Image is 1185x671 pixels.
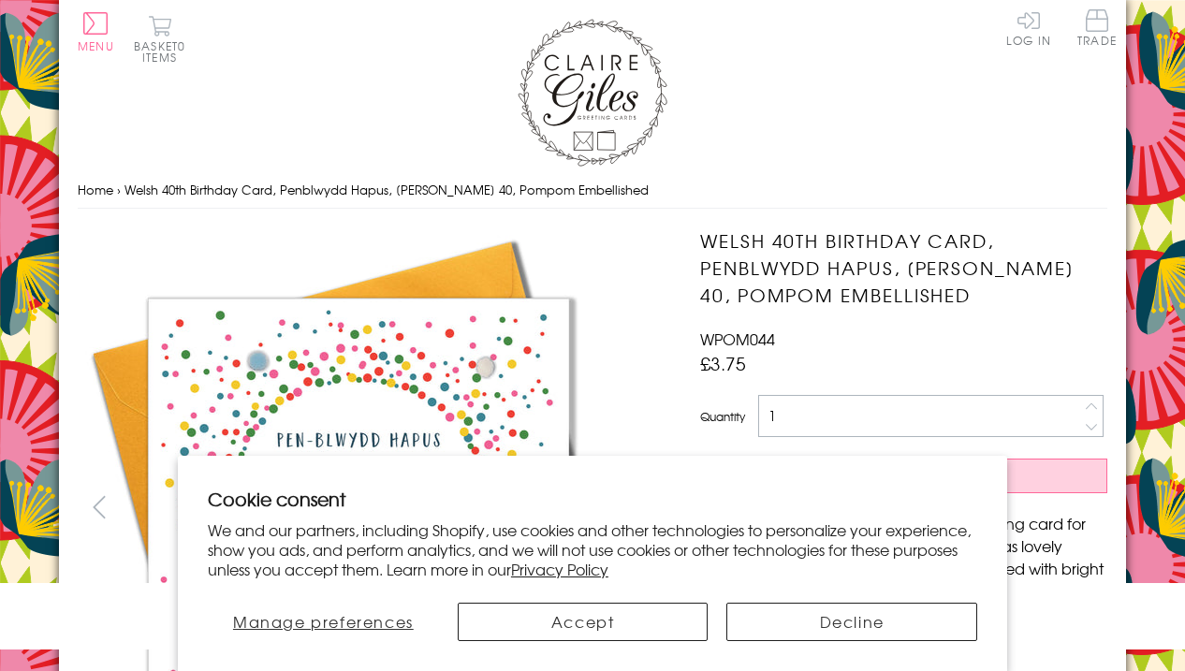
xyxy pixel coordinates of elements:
[78,12,114,51] button: Menu
[1077,9,1117,46] span: Trade
[511,558,608,580] a: Privacy Policy
[142,37,185,66] span: 0 items
[208,603,439,641] button: Manage preferences
[208,486,977,512] h2: Cookie consent
[134,15,185,63] button: Basket0 items
[700,408,745,425] label: Quantity
[1006,9,1051,46] a: Log In
[700,328,775,350] span: WPOM044
[700,350,746,376] span: £3.75
[518,19,667,167] img: Claire Giles Greetings Cards
[233,610,414,633] span: Manage preferences
[700,227,1107,308] h1: Welsh 40th Birthday Card, Penblwydd Hapus, [PERSON_NAME] 40, Pompom Embellished
[78,37,114,54] span: Menu
[458,603,709,641] button: Accept
[124,181,649,198] span: Welsh 40th Birthday Card, Penblwydd Hapus, [PERSON_NAME] 40, Pompom Embellished
[78,486,120,528] button: prev
[78,171,1107,210] nav: breadcrumbs
[78,181,113,198] a: Home
[208,520,977,578] p: We and our partners, including Shopify, use cookies and other technologies to personalize your ex...
[726,603,977,641] button: Decline
[117,181,121,198] span: ›
[1077,9,1117,50] a: Trade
